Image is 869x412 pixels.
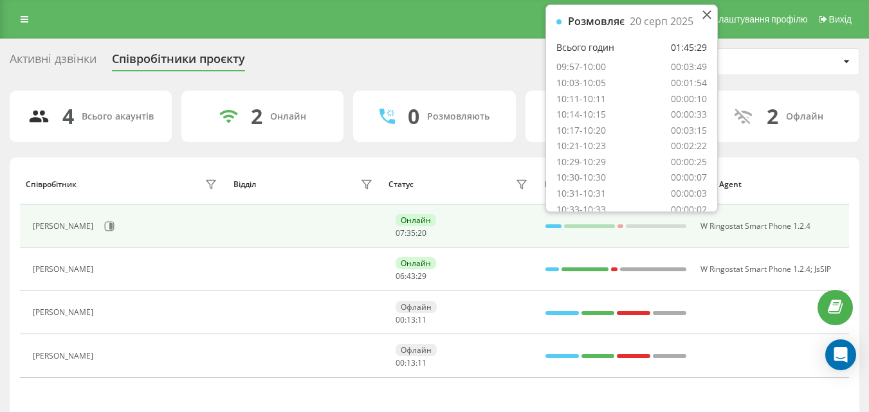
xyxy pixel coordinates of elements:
[396,228,405,238] span: 07
[707,14,807,24] span: Налаштування профілю
[671,77,707,89] div: 00:01:54
[767,104,778,129] div: 2
[62,104,74,129] div: 4
[407,357,416,368] span: 13
[417,314,426,325] span: 11
[700,180,843,189] div: User Agent
[396,316,426,325] div: : :
[568,15,625,28] div: Розмовляє
[671,172,707,184] div: 00:00:07
[556,188,606,200] div: 10:31-10:31
[671,61,707,73] div: 00:03:49
[671,188,707,200] div: 00:00:03
[33,308,96,317] div: [PERSON_NAME]
[389,180,414,189] div: Статус
[396,301,437,313] div: Офлайн
[112,52,245,72] div: Співробітники проєкту
[233,180,256,189] div: Відділ
[556,42,614,54] div: Всього годин
[556,61,606,73] div: 09:57-10:00
[26,180,77,189] div: Співробітник
[396,271,405,282] span: 06
[10,52,96,72] div: Активні дзвінки
[417,271,426,282] span: 29
[33,352,96,361] div: [PERSON_NAME]
[33,222,96,231] div: [PERSON_NAME]
[786,111,823,122] div: Офлайн
[829,14,852,24] span: Вихід
[396,359,426,368] div: : :
[407,314,416,325] span: 13
[671,109,707,121] div: 00:00:33
[82,111,154,122] div: Всього акаунтів
[396,214,436,226] div: Онлайн
[556,172,606,184] div: 10:30-10:30
[427,111,489,122] div: Розмовляють
[33,265,96,274] div: [PERSON_NAME]
[251,104,262,129] div: 2
[671,156,707,168] div: 00:00:25
[700,220,810,231] span: W Ringostat Smart Phone 1.2.4
[396,229,426,238] div: : :
[556,77,606,89] div: 10:03-10:05
[671,204,707,216] div: 00:00:02
[556,156,606,168] div: 10:29-10:29
[544,180,688,189] div: В статусі
[700,264,810,274] span: W Ringostat Smart Phone 1.2.4
[556,93,606,105] div: 10:11-10:11
[396,314,405,325] span: 00
[825,339,856,370] div: Open Intercom Messenger
[417,357,426,368] span: 11
[671,42,707,54] div: 01:45:29
[270,111,306,122] div: Онлайн
[408,104,419,129] div: 0
[556,140,606,152] div: 10:21-10:23
[671,93,707,105] div: 00:00:10
[556,204,606,216] div: 10:33-10:33
[396,272,426,281] div: : :
[556,109,606,121] div: 10:14-10:15
[814,264,831,274] span: JsSIP
[671,125,707,137] div: 00:03:15
[396,257,436,269] div: Онлайн
[407,271,416,282] span: 43
[556,125,606,137] div: 10:17-10:20
[407,228,416,238] span: 35
[417,228,426,238] span: 20
[396,357,405,368] span: 00
[630,15,693,28] div: 20 серп 2025
[396,344,437,356] div: Офлайн
[671,140,707,152] div: 00:02:22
